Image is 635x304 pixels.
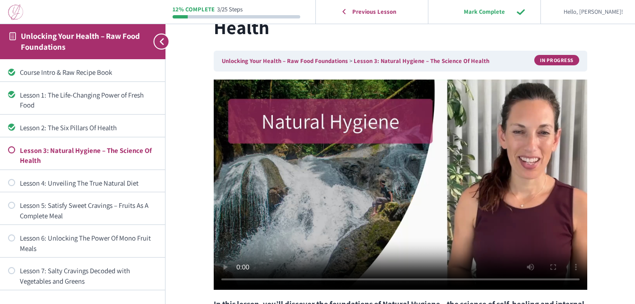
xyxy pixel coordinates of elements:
div: Course Intro & Raw Recipe Book [20,67,157,77]
div: Lesson 5: Satisfy Sweet Cravings – Fruits As A Complete Meal [20,200,157,221]
div: Not started [8,179,15,186]
a: Lesson 3: Natural Hygiene – The Science Of Health [354,57,489,65]
div: 12% Complete [173,7,215,13]
a: Not started Lesson 5: Satisfy Sweet Cravings – Fruits As A Complete Meal [8,200,157,221]
a: Not started Lesson 7: Salty Cravings Decoded with Vegetables and Greens [8,266,157,286]
a: Not started Lesson 4: Unveiling The True Natural Diet [8,178,157,188]
div: Lesson 6: Unlocking The Power Of Mono Fruit Meals [20,233,157,253]
span: Previous Lesson [347,8,403,16]
div: Completed [8,124,15,131]
a: Unlocking Your Health – Raw Food Foundations [222,57,348,65]
div: Lesson 2: The Six Pillars Of Health [20,123,157,133]
span: Hello, [PERSON_NAME]! [564,7,623,17]
nav: Breadcrumbs [214,51,587,72]
div: 3/25 Steps [217,7,243,13]
a: Completed Course Intro & Raw Recipe Book [8,67,157,77]
div: Not started [8,234,15,241]
input: Mark Complete [439,2,530,21]
div: Not started [8,146,15,153]
a: Previous Lesson [318,2,425,21]
div: Lesson 7: Salty Cravings Decoded with Vegetables and Greens [20,266,157,286]
div: Completed [8,69,15,76]
a: Unlocking Your Health – Raw Food Foundations [21,31,140,52]
a: Not started Lesson 6: Unlocking The Power Of Mono Fruit Meals [8,233,157,253]
div: Lesson 4: Unveiling The True Natural Diet [20,178,157,188]
div: Not started [8,267,15,274]
div: Lesson 3: Natural Hygiene – The Science Of Health [20,145,157,166]
button: Toggle sidebar navigation [148,24,165,59]
div: In Progress [534,55,579,65]
a: Completed Lesson 1: The Life-Changing Power of Fresh Food [8,90,157,110]
div: Completed [8,91,15,98]
div: Lesson 1: The Life-Changing Power of Fresh Food [20,90,157,110]
a: Completed Lesson 2: The Six Pillars Of Health [8,123,157,133]
a: Not started Lesson 3: Natural Hygiene – The Science Of Health [8,145,157,166]
div: Not started [8,202,15,209]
